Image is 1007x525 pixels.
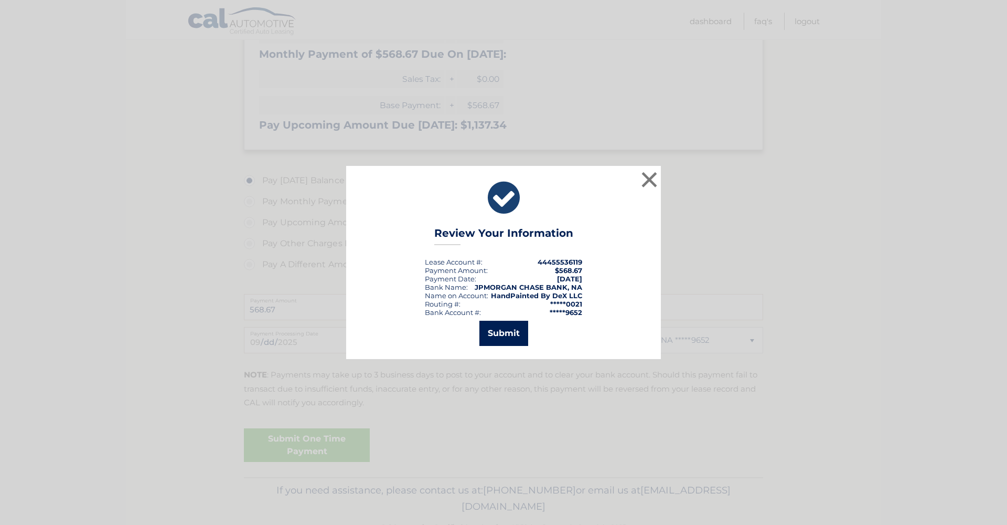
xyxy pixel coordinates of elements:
[639,169,660,190] button: ×
[555,266,582,275] span: $568.67
[425,275,476,283] div: :
[425,300,460,308] div: Routing #:
[479,321,528,346] button: Submit
[425,283,468,291] div: Bank Name:
[538,258,582,266] strong: 44455536119
[475,283,582,291] strong: JPMORGAN CHASE BANK, NA
[425,291,488,300] div: Name on Account:
[491,291,582,300] strong: HandPainted By DeX LLC
[434,227,573,245] h3: Review Your Information
[425,308,481,317] div: Bank Account #:
[557,275,582,283] span: [DATE]
[425,258,483,266] div: Lease Account #:
[425,266,488,275] div: Payment Amount:
[425,275,475,283] span: Payment Date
